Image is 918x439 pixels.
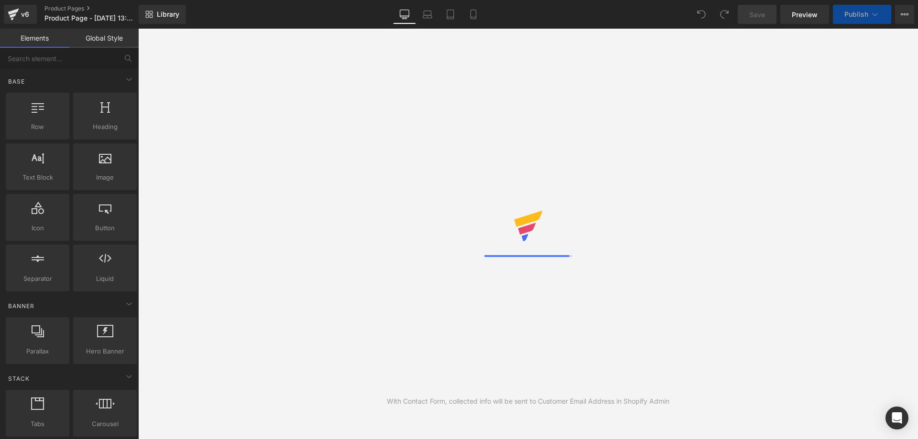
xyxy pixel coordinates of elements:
span: Publish [844,11,868,18]
span: Liquid [76,274,134,284]
span: Product Page - [DATE] 13:24:10 [44,14,136,22]
span: Text Block [9,172,66,182]
span: Tabs [9,419,66,429]
div: v6 [19,8,31,21]
span: Separator [9,274,66,284]
a: Mobile [462,5,485,24]
span: Save [749,10,765,20]
a: Desktop [393,5,416,24]
span: Stack [7,374,31,383]
span: Carousel [76,419,134,429]
span: Image [76,172,134,182]
div: With Contact Form, collected info will be sent to Customer Email Address in Shopify Admin [387,396,669,407]
button: Publish [833,5,891,24]
span: Preview [792,10,818,20]
span: Base [7,77,26,86]
button: Redo [715,5,734,24]
span: Row [9,122,66,132]
span: Parallax [9,346,66,356]
div: Open Intercom Messenger [885,407,908,429]
a: Global Style [69,29,139,48]
span: Library [157,10,179,19]
a: New Library [139,5,186,24]
a: Product Pages [44,5,154,12]
button: More [895,5,914,24]
span: Icon [9,223,66,233]
span: Banner [7,301,35,311]
a: Preview [780,5,829,24]
span: Hero Banner [76,346,134,356]
a: v6 [4,5,37,24]
button: Undo [692,5,711,24]
span: Button [76,223,134,233]
a: Laptop [416,5,439,24]
a: Tablet [439,5,462,24]
span: Heading [76,122,134,132]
